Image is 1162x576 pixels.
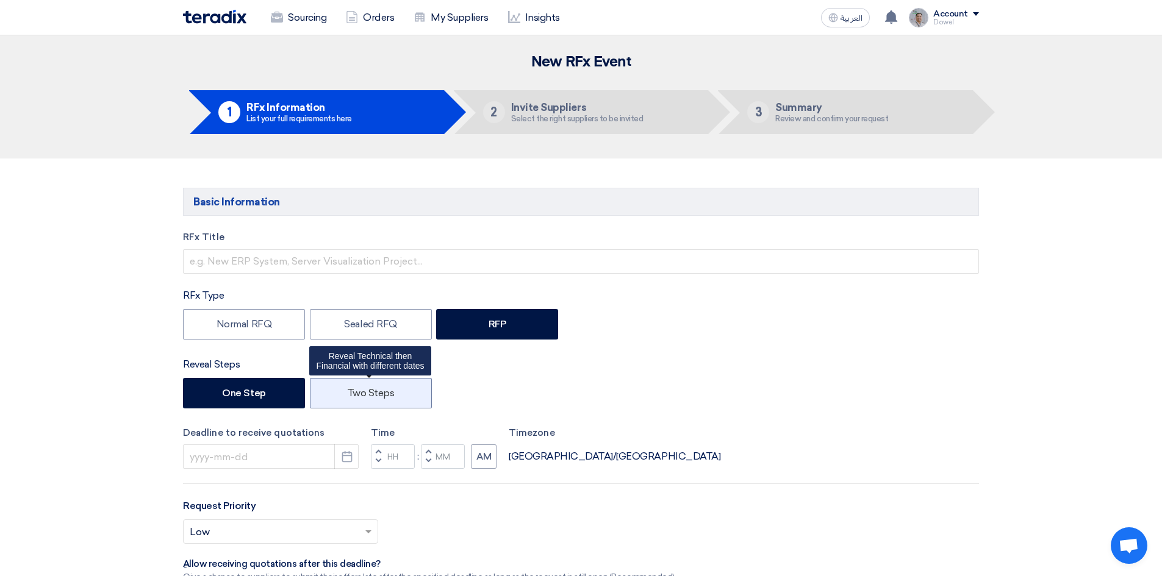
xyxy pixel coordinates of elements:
[183,10,246,24] img: Teradix logo
[509,449,720,464] div: [GEOGRAPHIC_DATA]/[GEOGRAPHIC_DATA]
[421,444,465,469] input: Minutes
[183,357,979,372] div: Reveal Steps
[246,115,352,123] div: List your full requirements here
[183,188,979,216] h5: Basic Information
[371,426,497,440] label: Time
[747,101,769,123] div: 3
[336,4,404,31] a: Orders
[246,102,352,113] h5: RFx Information
[415,449,421,464] div: :
[933,19,979,26] div: Dowel
[218,101,240,123] div: 1
[498,4,570,31] a: Insights
[183,426,359,440] label: Deadline to receive quotations
[309,346,431,375] div: Reveal Technical then Financial with different dates
[511,115,644,123] div: Select the right suppliers to be invited
[404,4,498,31] a: My Suppliers
[775,102,888,113] h5: Summary
[183,230,979,244] label: RFx Title
[183,249,979,274] input: e.g. New ERP System, Server Visualization Project...
[310,378,432,408] label: Two Steps
[183,499,256,513] label: Request Priority
[909,8,928,27] img: IMG_1753965247717.jpg
[821,8,870,27] button: العربية
[183,558,675,571] div: ِAllow receiving quotations after this deadline?
[841,14,863,23] span: العربية
[483,101,505,123] div: 2
[511,102,644,113] h5: Invite Suppliers
[183,309,305,340] label: Normal RFQ
[509,426,720,440] label: Timezone
[436,309,558,340] label: RFP
[183,444,359,469] input: yyyy-mm-dd
[183,54,979,71] h2: New RFx Event
[471,444,497,469] button: AM
[261,4,336,31] a: Sourcing
[775,115,888,123] div: Review and confirm your request
[933,9,968,20] div: Account
[183,378,305,408] label: One Step
[1111,527,1147,564] a: Open chat
[310,309,432,340] label: Sealed RFQ
[183,288,979,303] div: RFx Type
[371,444,415,469] input: Hours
